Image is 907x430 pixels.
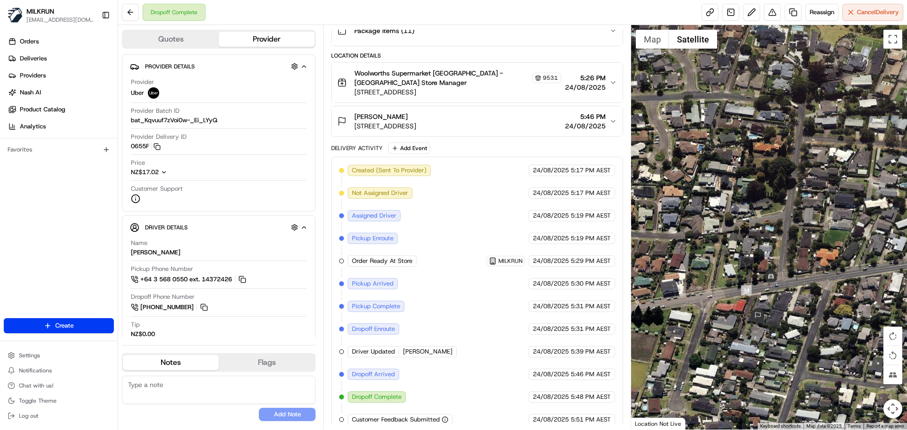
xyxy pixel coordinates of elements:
button: Keyboard shortcuts [760,423,801,430]
img: Google [633,417,665,430]
button: Toggle Theme [4,394,114,407]
span: Dropoff Phone Number [131,293,195,301]
span: 24/08/2025 [533,347,569,356]
button: Reassign [805,4,839,21]
button: Log out [4,409,114,422]
span: Pickup Arrived [352,279,394,288]
button: Woolworths Supermarket [GEOGRAPHIC_DATA] - [GEOGRAPHIC_DATA] Store Manager9531[STREET_ADDRESS]5:2... [332,63,622,102]
span: 5:17 PM AEST [571,189,611,197]
span: 5:31 PM AEST [571,325,611,333]
button: Driver Details [130,219,308,235]
button: Tilt map [883,365,902,384]
div: Delivery Activity [331,144,383,152]
div: Location Details [331,52,623,59]
img: uber-new-logo.jpeg [148,87,159,99]
button: [EMAIL_ADDRESS][DOMAIN_NAME] [26,16,94,24]
span: Nash AI [20,88,41,97]
button: CancelDelivery [842,4,903,21]
button: Chat with us! [4,379,114,392]
span: Name [131,239,147,247]
button: Map camera controls [883,399,902,418]
div: NZ$0.00 [131,330,155,338]
span: MILKRUN [26,7,54,16]
button: Flags [219,355,315,370]
span: Price [131,159,145,167]
a: +64 3 568 0550 ext. 14372426 [131,274,248,285]
span: Pickup Complete [352,302,400,311]
button: Show street map [636,30,669,49]
span: Assigned Driver [352,211,396,220]
img: MILKRUN [8,8,23,23]
span: 24/08/2025 [533,166,569,175]
span: Toggle Theme [19,397,57,405]
span: Dropoff Enroute [352,325,395,333]
a: Terms (opens in new tab) [847,423,861,429]
button: 0655F [131,142,161,151]
button: Quotes [123,32,219,47]
span: [PHONE_NUMBER] [140,303,194,312]
a: Providers [4,68,118,83]
span: 24/08/2025 [533,415,569,424]
span: NZ$17.02 [131,168,159,176]
span: Not Assigned Driver [352,189,408,197]
span: Product Catalog [20,105,65,114]
a: Product Catalog [4,102,118,117]
button: Notifications [4,364,114,377]
span: Deliveries [20,54,47,63]
span: 24/08/2025 [533,211,569,220]
span: Customer Feedback Submitted [352,415,440,424]
span: [STREET_ADDRESS] [354,121,416,131]
span: [PERSON_NAME] [403,347,453,356]
span: 5:26 PM [565,73,606,83]
div: Favorites [4,142,114,157]
button: Add Event [388,143,430,154]
span: 24/08/2025 [533,370,569,379]
span: bat_Kqvuuf7zVoi0w-_Ei_LYyQ [131,116,217,125]
span: Settings [19,352,40,359]
span: MILKRUN [498,257,522,265]
span: Cancel Delivery [857,8,899,17]
span: Provider Delivery ID [131,133,187,141]
span: 5:19 PM AEST [571,234,611,243]
button: Package Items (11) [332,16,622,46]
span: Map data ©2025 [806,423,842,429]
span: Driver Details [145,224,188,231]
span: Orders [20,37,39,46]
span: Provider [131,78,154,86]
span: Provider Batch ID [131,107,180,115]
span: 24/08/2025 [533,279,569,288]
a: Report a map error [866,423,904,429]
button: Provider Details [130,59,308,74]
span: 24/08/2025 [533,325,569,333]
span: 24/08/2025 [533,189,569,197]
span: 24/08/2025 [565,83,606,92]
span: 5:46 PM [565,112,606,121]
a: [PHONE_NUMBER] [131,302,209,312]
button: Provider [219,32,315,47]
span: Create [55,321,74,330]
span: Pickup Phone Number [131,265,193,273]
span: Package Items ( 11 ) [354,26,414,35]
a: Nash AI [4,85,118,100]
span: 24/08/2025 [533,393,569,401]
span: 24/08/2025 [533,257,569,265]
button: Notes [123,355,219,370]
span: 5:46 PM AEST [571,370,611,379]
span: 24/08/2025 [533,302,569,311]
span: Uber [131,89,144,97]
div: 14 [741,285,752,295]
button: Toggle fullscreen view [883,30,902,49]
button: NZ$17.02 [131,168,214,177]
span: Created (Sent To Provider) [352,166,427,175]
span: Dropoff Complete [352,393,402,401]
span: Chat with us! [19,382,53,389]
button: Show satellite imagery [669,30,717,49]
button: MILKRUNMILKRUN[EMAIL_ADDRESS][DOMAIN_NAME] [4,4,98,26]
a: Orders [4,34,118,49]
span: 5:31 PM AEST [571,302,611,311]
span: Woolworths Supermarket [GEOGRAPHIC_DATA] - [GEOGRAPHIC_DATA] Store Manager [354,68,530,87]
span: 24/08/2025 [533,234,569,243]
